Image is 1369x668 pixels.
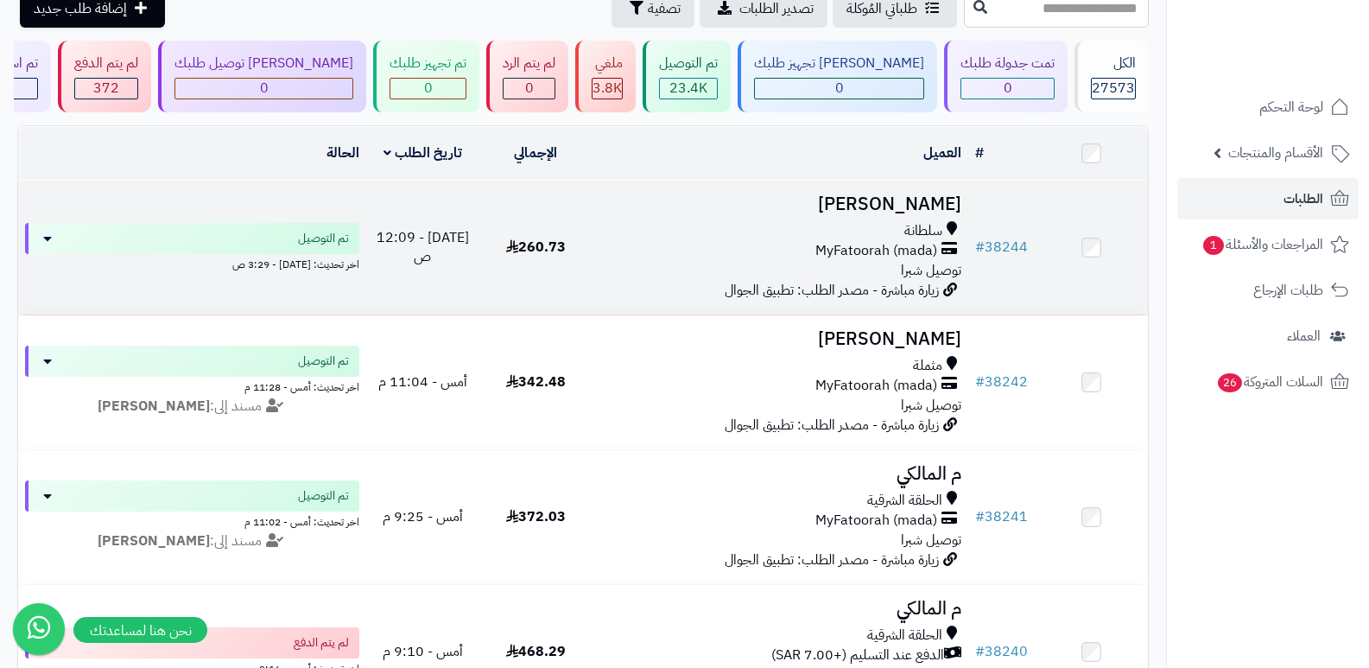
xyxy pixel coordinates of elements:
span: تم التوصيل [298,487,349,505]
div: [PERSON_NAME] توصيل طلبك [174,54,353,73]
span: العملاء [1287,324,1321,348]
a: العملاء [1177,315,1359,357]
a: طلبات الإرجاع [1177,270,1359,311]
a: العميل [923,143,961,163]
a: #38241 [975,506,1028,527]
span: الطلبات [1283,187,1323,211]
a: تاريخ الطلب [383,143,462,163]
span: أمس - 11:04 م [378,372,467,392]
h3: [PERSON_NAME] [599,194,962,214]
div: 0 [390,79,466,99]
span: 372 [93,78,119,99]
a: #38244 [975,237,1028,258]
div: اخر تحديث: أمس - 11:28 م [25,377,359,395]
span: تم التوصيل [298,230,349,247]
span: لم يتم الدفع [294,634,349,652]
a: [PERSON_NAME] تجهيز طلبك 0 [734,41,941,112]
span: توصيل شبرا [901,530,961,550]
span: مثملة [913,356,942,376]
span: 26 [1218,373,1242,392]
span: الحلقة الشرقية [867,626,942,646]
span: 0 [1004,78,1012,99]
span: 468.29 [506,641,566,662]
a: ملغي 3.8K [572,41,639,112]
div: ملغي [592,54,623,73]
span: # [975,237,985,258]
span: # [975,506,985,527]
a: الطلبات [1177,178,1359,219]
span: MyFatoorah (mada) [815,511,937,531]
span: [DATE] - 12:09 ص [377,227,469,268]
div: الكل [1091,54,1136,73]
span: MyFatoorah (mada) [815,241,937,261]
span: 27573 [1092,78,1135,99]
span: طلبات الإرجاع [1253,278,1323,302]
div: لم يتم الدفع [74,54,138,73]
div: لم يتم الرد [503,54,555,73]
a: [PERSON_NAME] توصيل طلبك 0 [155,41,370,112]
div: 372 [75,79,137,99]
span: زيارة مباشرة - مصدر الطلب: تطبيق الجوال [725,280,939,301]
span: أمس - 9:25 م [383,506,463,527]
div: [PERSON_NAME] تجهيز طلبك [754,54,924,73]
div: تم التوصيل [659,54,718,73]
h3: م المالكي [599,464,962,484]
a: الكل27573 [1071,41,1152,112]
a: المراجعات والأسئلة1 [1177,224,1359,265]
span: تم التوصيل [298,353,349,370]
span: توصيل شبرا [901,260,961,281]
div: 23371 [660,79,717,99]
span: 342.48 [506,372,566,392]
span: المراجعات والأسئلة [1201,232,1323,257]
div: مسند إلى: [12,397,372,417]
div: مسند إلى: [12,531,372,551]
a: تم تجهيز طلبك 0 [370,41,483,112]
div: 0 [175,79,352,99]
span: 0 [525,78,534,99]
strong: [PERSON_NAME] [98,396,210,417]
a: #38242 [975,372,1028,392]
span: توصيل شبرا [901,395,961,416]
span: 372.03 [506,506,566,527]
span: زيارة مباشرة - مصدر الطلب: تطبيق الجوال [725,415,939,436]
a: لم يتم الرد 0 [483,41,572,112]
div: 0 [755,79,923,99]
a: لوحة التحكم [1177,86,1359,128]
a: السلات المتروكة26 [1177,361,1359,403]
img: logo-2.png [1252,48,1353,85]
a: الإجمالي [514,143,557,163]
span: # [975,372,985,392]
span: 0 [424,78,433,99]
span: السلات المتروكة [1216,370,1323,394]
span: 3.8K [593,78,622,99]
div: تمت جدولة طلبك [960,54,1055,73]
span: # [975,641,985,662]
h3: م المالكي [599,599,962,619]
span: 23.4K [669,78,707,99]
div: تم تجهيز طلبك [390,54,466,73]
a: تم التوصيل 23.4K [639,41,734,112]
span: الدفع عند التسليم (+7.00 SAR) [771,646,944,665]
h3: [PERSON_NAME] [599,329,962,349]
strong: [PERSON_NAME] [98,531,210,551]
div: اخر تحديث: أمس - 11:02 م [25,512,359,530]
div: 0 [504,79,555,99]
a: لم يتم الدفع 372 [54,41,155,112]
div: 0 [961,79,1054,99]
span: الحلقة الشرقية [867,491,942,511]
span: سلطانة [904,221,942,241]
span: زيارة مباشرة - مصدر الطلب: تطبيق الجوال [725,550,939,570]
div: 3830 [593,79,622,99]
a: الحالة [326,143,359,163]
span: الأقسام والمنتجات [1228,141,1323,165]
span: لوحة التحكم [1259,95,1323,119]
span: 260.73 [506,237,566,258]
span: 0 [260,78,269,99]
a: #38240 [975,641,1028,662]
a: # [975,143,984,163]
span: 1 [1203,236,1224,255]
div: اخر تحديث: [DATE] - 3:29 ص [25,254,359,272]
span: 0 [835,78,844,99]
span: أمس - 9:10 م [383,641,463,662]
span: MyFatoorah (mada) [815,376,937,396]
